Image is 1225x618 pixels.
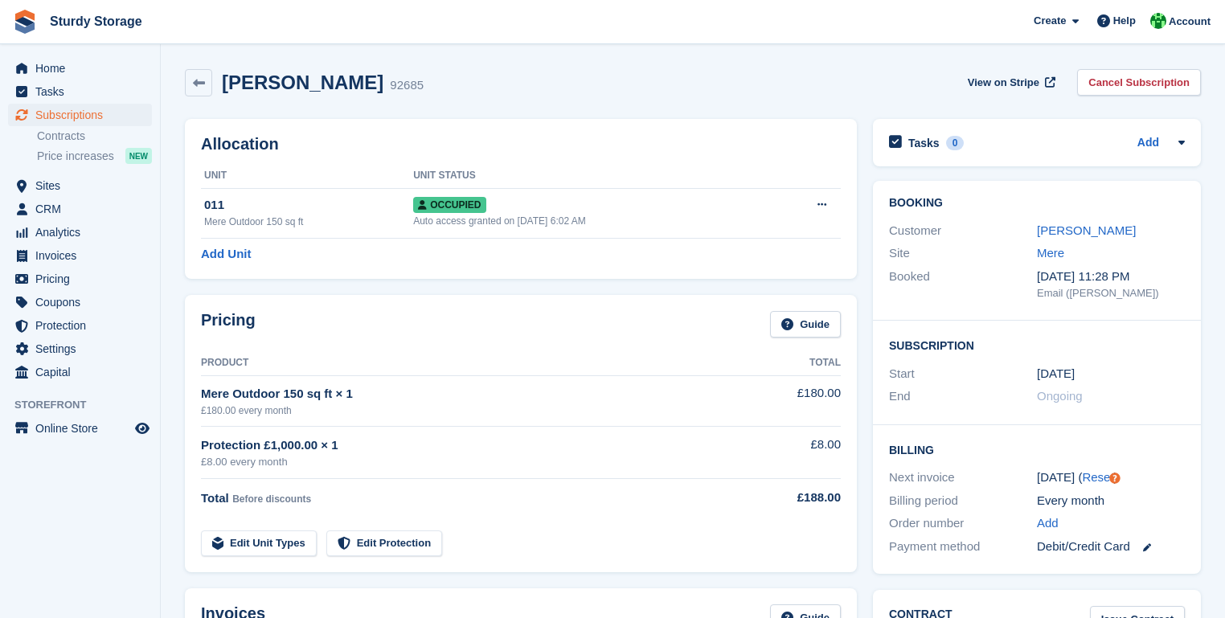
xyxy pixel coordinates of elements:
img: Simon Sturdy [1150,13,1166,29]
a: menu [8,104,152,126]
a: menu [8,291,152,313]
span: Create [1034,13,1066,29]
span: CRM [35,198,132,220]
img: stora-icon-8386f47178a22dfd0bd8f6a31ec36ba5ce8667c1dd55bd0f319d3a0aa187defe.svg [13,10,37,34]
span: Subscriptions [35,104,132,126]
span: Capital [35,361,132,383]
a: View on Stripe [961,69,1059,96]
div: Debit/Credit Card [1037,538,1185,556]
span: Protection [35,314,132,337]
span: Before discounts [232,493,311,505]
span: Sites [35,174,132,197]
th: Unit Status [413,163,771,189]
div: NEW [125,148,152,164]
a: Add [1137,134,1159,153]
h2: Pricing [201,311,256,338]
h2: [PERSON_NAME] [222,72,383,93]
div: Order number [889,514,1037,533]
div: End [889,387,1037,406]
a: Price increases NEW [37,147,152,165]
span: Home [35,57,132,80]
a: Sturdy Storage [43,8,149,35]
a: menu [8,361,152,383]
a: Add Unit [201,245,251,264]
div: Every month [1037,492,1185,510]
div: Customer [889,222,1037,240]
a: Contracts [37,129,152,144]
a: menu [8,314,152,337]
span: Settings [35,338,132,360]
a: menu [8,80,152,103]
div: £8.00 every month [201,454,743,470]
div: Mere Outdoor 150 sq ft × 1 [201,385,743,403]
div: Email ([PERSON_NAME]) [1037,285,1185,301]
a: Guide [770,311,841,338]
span: Analytics [35,221,132,244]
span: Storefront [14,397,160,413]
span: Ongoing [1037,389,1083,403]
h2: Booking [889,197,1185,210]
th: Product [201,350,743,376]
span: View on Stripe [968,75,1039,91]
a: Cancel Subscription [1077,69,1201,96]
div: 011 [204,196,413,215]
span: Help [1113,13,1136,29]
span: Account [1169,14,1211,30]
a: menu [8,221,152,244]
div: Tooltip anchor [1108,471,1122,485]
span: Total [201,491,229,505]
div: Protection £1,000.00 × 1 [201,436,743,455]
a: Edit Unit Types [201,530,317,557]
div: Payment method [889,538,1037,556]
a: menu [8,268,152,290]
h2: Subscription [889,337,1185,353]
div: 0 [946,136,965,150]
span: Online Store [35,417,132,440]
span: Coupons [35,291,132,313]
a: Reset [1082,470,1113,484]
div: Start [889,365,1037,383]
th: Unit [201,163,413,189]
div: £180.00 every month [201,403,743,418]
span: Price increases [37,149,114,164]
th: Total [743,350,841,376]
div: Auto access granted on [DATE] 6:02 AM [413,214,771,228]
span: Invoices [35,244,132,267]
a: Add [1037,514,1059,533]
div: £188.00 [743,489,841,507]
time: 2025-07-01 00:00:00 UTC [1037,365,1075,383]
div: Billing period [889,492,1037,510]
a: menu [8,244,152,267]
span: Tasks [35,80,132,103]
a: menu [8,338,152,360]
div: Next invoice [889,469,1037,487]
div: Mere Outdoor 150 sq ft [204,215,413,229]
a: menu [8,57,152,80]
a: menu [8,174,152,197]
h2: Tasks [908,136,940,150]
a: Mere [1037,246,1064,260]
td: £8.00 [743,427,841,479]
a: [PERSON_NAME] [1037,223,1136,237]
a: menu [8,417,152,440]
div: Site [889,244,1037,263]
td: £180.00 [743,375,841,426]
h2: Billing [889,441,1185,457]
span: Occupied [413,197,485,213]
a: menu [8,198,152,220]
div: [DATE] ( ) [1037,469,1185,487]
a: Preview store [133,419,152,438]
h2: Allocation [201,135,841,153]
a: Edit Protection [326,530,442,557]
span: Pricing [35,268,132,290]
div: 92685 [390,76,424,95]
div: [DATE] 11:28 PM [1037,268,1185,286]
div: Booked [889,268,1037,301]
